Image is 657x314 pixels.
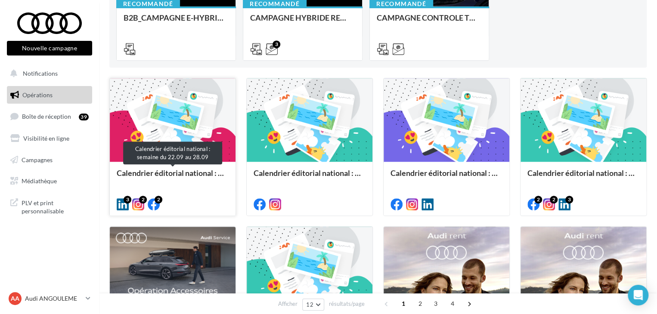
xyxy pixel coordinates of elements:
[5,129,94,148] a: Visibilité en ligne
[628,285,648,305] div: Open Intercom Messenger
[5,65,90,83] button: Notifications
[139,196,147,203] div: 2
[25,294,82,303] p: Audi ANGOULEME
[306,301,313,308] span: 12
[273,40,280,48] div: 3
[565,196,573,203] div: 3
[550,196,558,203] div: 2
[254,169,366,186] div: Calendrier éditorial national : semaine du 15.09 au 21.09
[124,196,131,203] div: 3
[5,86,94,104] a: Opérations
[377,13,482,31] div: CAMPAGNE CONTROLE TECHNIQUE 25€ OCTOBRE
[11,294,19,303] span: AA
[22,177,57,185] span: Médiathèque
[124,13,229,31] div: B2B_CAMPAGNE E-HYBRID OCTOBRE
[123,142,222,164] div: Calendrier éditorial national : semaine du 22.09 au 28.09
[250,13,355,31] div: CAMPAGNE HYBRIDE RECHARGEABLE
[5,172,94,190] a: Médiathèque
[22,91,53,99] span: Opérations
[5,151,94,169] a: Campagnes
[413,297,427,311] span: 2
[22,156,53,163] span: Campagnes
[7,41,92,55] button: Nouvelle campagne
[5,194,94,219] a: PLV et print personnalisable
[534,196,542,203] div: 2
[390,169,502,186] div: Calendrier éditorial national : semaine du 08.09 au 14.09
[302,299,324,311] button: 12
[22,113,71,120] span: Boîte de réception
[429,297,443,311] span: 3
[446,297,459,311] span: 4
[278,300,298,308] span: Afficher
[22,197,89,215] span: PLV et print personnalisable
[23,70,58,77] span: Notifications
[527,169,639,186] div: Calendrier éditorial national : du 02.09 au 15.09
[79,114,89,120] div: 39
[329,300,365,308] span: résultats/page
[397,297,410,311] span: 1
[7,290,92,307] a: AA Audi ANGOULEME
[23,135,69,142] span: Visibilité en ligne
[155,196,162,203] div: 2
[117,169,229,186] div: Calendrier éditorial national : semaine du 22.09 au 28.09
[5,107,94,126] a: Boîte de réception39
